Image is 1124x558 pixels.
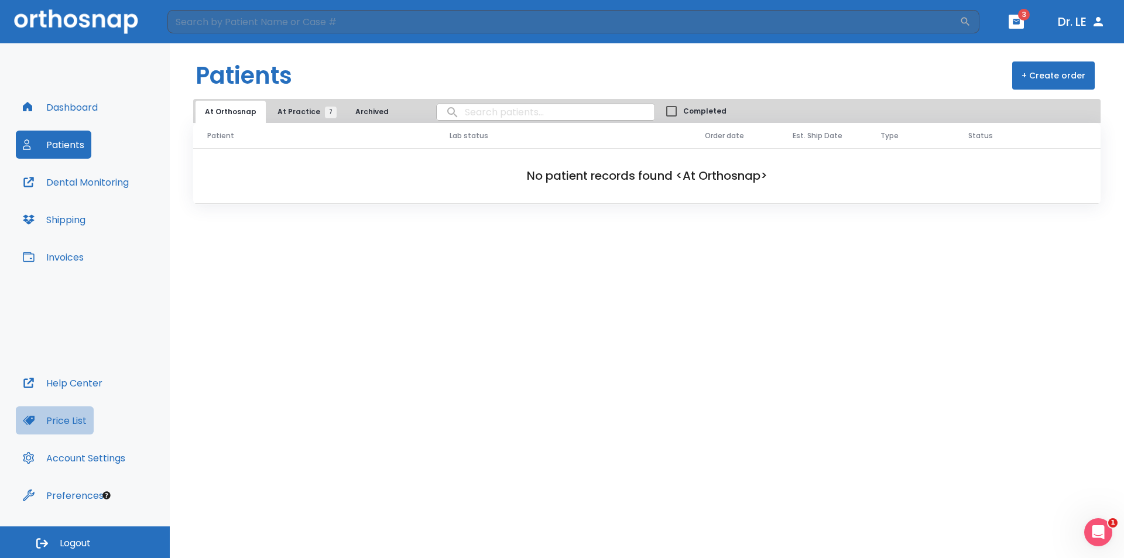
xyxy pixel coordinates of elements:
span: Completed [683,106,727,117]
img: Orthosnap [14,9,138,33]
span: 7 [325,107,337,118]
span: 1 [1108,518,1118,528]
h1: Patients [196,58,292,93]
button: Dashboard [16,93,105,121]
span: Patient [207,131,234,141]
input: search [437,101,654,124]
button: Dental Monitoring [16,168,136,196]
button: Price List [16,406,94,434]
button: Shipping [16,206,92,234]
button: Preferences [16,481,111,509]
button: At Orthosnap [196,101,266,123]
div: tabs [196,101,403,123]
iframe: Intercom live chat [1084,518,1112,546]
span: At Practice [277,107,331,117]
span: Lab status [450,131,488,141]
span: Logout [60,537,91,550]
span: Est. Ship Date [793,131,842,141]
span: Status [968,131,993,141]
button: Invoices [16,243,91,271]
span: Type [880,131,899,141]
div: Tooltip anchor [101,490,112,501]
button: Dr. LE [1053,11,1110,32]
button: Patients [16,131,91,159]
h2: No patient records found <At Orthosnap> [212,167,1082,184]
button: + Create order [1012,61,1095,90]
span: 3 [1018,9,1030,20]
button: Account Settings [16,444,132,472]
input: Search by Patient Name or Case # [167,10,959,33]
button: Archived [342,101,401,123]
span: Order date [705,131,744,141]
button: Help Center [16,369,109,397]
